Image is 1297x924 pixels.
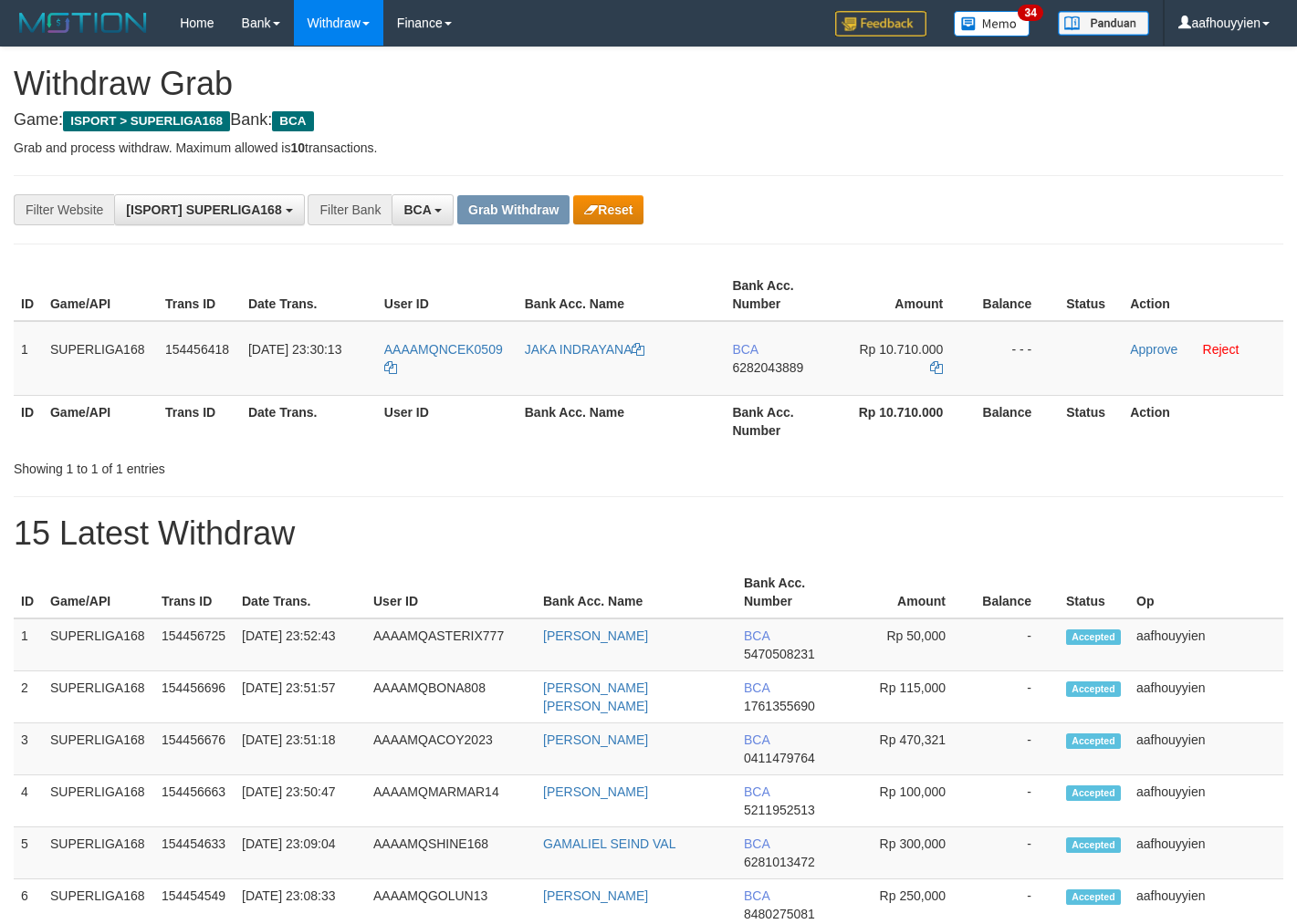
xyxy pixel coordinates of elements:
span: BCA [744,680,769,695]
h1: 15 Latest Withdraw [14,515,1283,552]
th: User ID [377,269,518,321]
span: Accepted [1066,837,1121,853]
th: Op [1129,566,1283,618]
th: Status [1059,566,1129,618]
td: aafhouyyien [1129,827,1283,879]
td: Rp 50,000 [844,618,973,671]
button: BCA [392,194,454,225]
th: Balance [973,566,1059,618]
span: BCA [272,111,313,131]
span: BCA [403,202,431,217]
th: ID [14,269,43,321]
a: [PERSON_NAME] [543,784,648,799]
td: Rp 115,000 [844,671,973,723]
a: Approve [1130,342,1177,357]
a: [PERSON_NAME] [543,732,648,747]
td: aafhouyyien [1129,723,1283,775]
th: Status [1059,269,1123,321]
span: AAAAMQNCEK0509 [384,342,503,357]
th: Trans ID [154,566,235,618]
td: SUPERLIGA168 [43,321,158,396]
td: 154456663 [154,775,235,827]
th: Date Trans. [235,566,366,618]
span: Copy 0411479764 to clipboard [744,751,815,765]
td: 154456696 [154,671,235,723]
span: [ISPORT] SUPERLIGA168 [126,202,281,217]
span: BCA [744,732,769,747]
span: BCA [744,888,769,903]
td: 4 [14,775,43,827]
span: Copy 6282043889 to clipboard [732,360,803,375]
th: Game/API [43,395,158,447]
a: Reject [1203,342,1239,357]
td: SUPERLIGA168 [43,671,154,723]
td: 154456676 [154,723,235,775]
p: Grab and process withdraw. Maximum allowed is transactions. [14,139,1283,157]
th: User ID [377,395,518,447]
th: Bank Acc. Number [737,566,844,618]
td: SUPERLIGA168 [43,618,154,671]
td: - [973,775,1059,827]
span: 34 [1018,5,1042,21]
th: Rp 10.710.000 [837,395,970,447]
span: Accepted [1066,681,1121,697]
th: Game/API [43,566,154,618]
td: 154454633 [154,827,235,879]
th: Trans ID [158,269,241,321]
span: BCA [744,836,769,851]
h4: Game: Bank: [14,111,1283,130]
th: Amount [837,269,970,321]
td: 3 [14,723,43,775]
td: [DATE] 23:50:47 [235,775,366,827]
a: [PERSON_NAME] [543,628,648,643]
td: 5 [14,827,43,879]
a: [PERSON_NAME] [543,888,648,903]
img: panduan.png [1058,11,1149,36]
span: BCA [732,342,758,357]
td: - [973,618,1059,671]
th: Date Trans. [241,395,377,447]
span: Accepted [1066,785,1121,801]
button: [ISPORT] SUPERLIGA168 [114,194,304,225]
img: Feedback.jpg [835,11,926,36]
span: ISPORT > SUPERLIGA168 [63,111,230,131]
td: SUPERLIGA168 [43,775,154,827]
span: Copy 1761355690 to clipboard [744,699,815,713]
th: Status [1059,395,1123,447]
span: Accepted [1066,629,1121,645]
td: SUPERLIGA168 [43,827,154,879]
button: Reset [573,195,643,224]
td: [DATE] 23:51:57 [235,671,366,723]
td: 1 [14,321,43,396]
th: Bank Acc. Name [536,566,737,618]
a: JAKA INDRAYANA [525,342,645,357]
th: ID [14,566,43,618]
th: Date Trans. [241,269,377,321]
td: [DATE] 23:09:04 [235,827,366,879]
td: AAAAMQACOY2023 [366,723,536,775]
th: Trans ID [158,395,241,447]
td: 154456725 [154,618,235,671]
div: Filter Website [14,194,114,225]
span: [DATE] 23:30:13 [248,342,341,357]
a: AAAAMQNCEK0509 [384,342,503,375]
th: Balance [970,395,1059,447]
a: GAMALIEL SEIND VAL [543,836,676,851]
td: aafhouyyien [1129,775,1283,827]
td: SUPERLIGA168 [43,723,154,775]
span: BCA [744,784,769,799]
td: AAAAMQBONA808 [366,671,536,723]
th: Bank Acc. Number [725,269,837,321]
td: 1 [14,618,43,671]
td: AAAAMQSHINE168 [366,827,536,879]
div: Showing 1 to 1 of 1 entries [14,452,527,478]
td: - - - [970,321,1059,396]
td: - [973,671,1059,723]
span: Accepted [1066,889,1121,905]
th: User ID [366,566,536,618]
td: AAAAMQMARMAR14 [366,775,536,827]
span: Copy 8480275081 to clipboard [744,907,815,921]
td: AAAAMQASTERIX777 [366,618,536,671]
span: Copy 5211952513 to clipboard [744,803,815,817]
td: Rp 470,321 [844,723,973,775]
